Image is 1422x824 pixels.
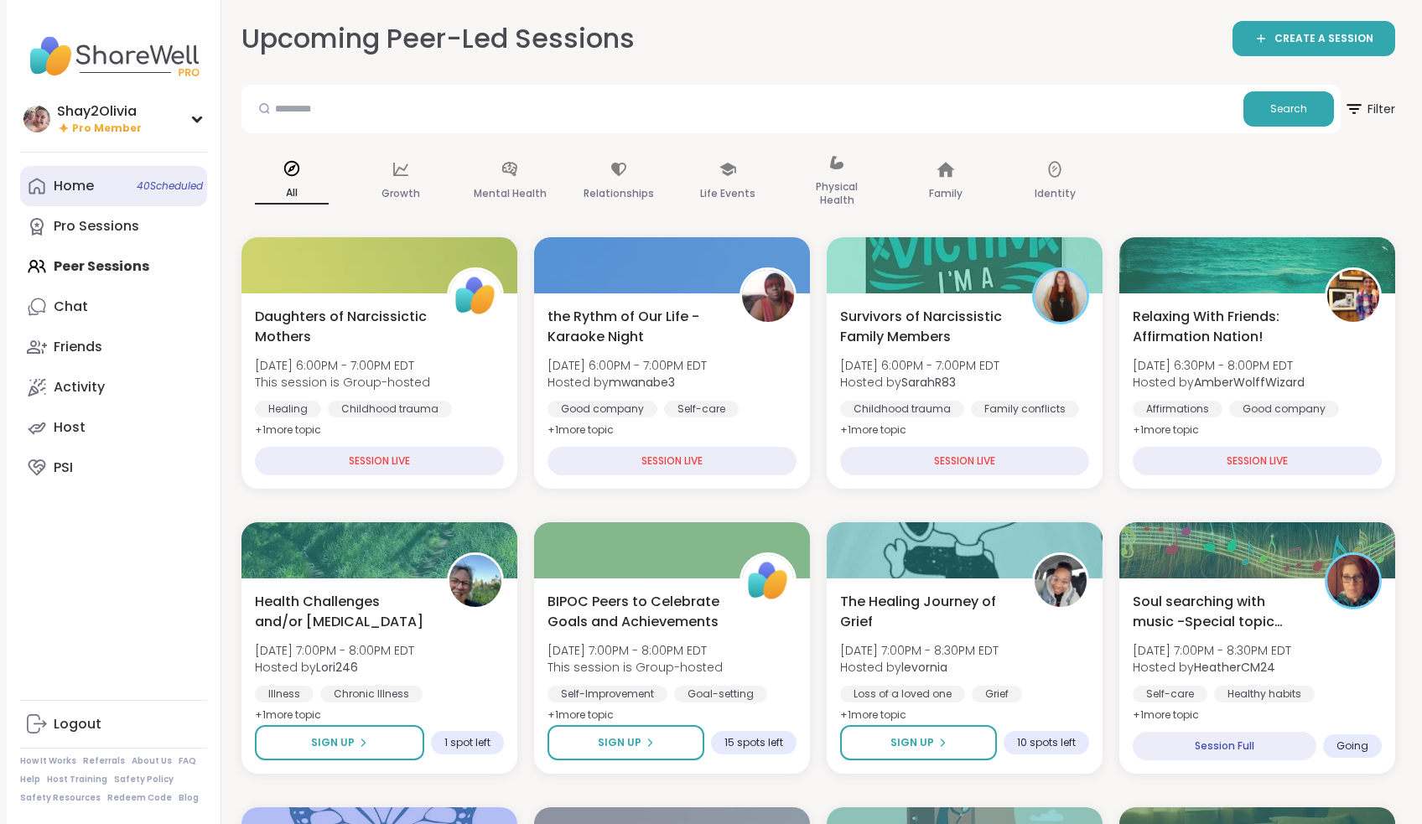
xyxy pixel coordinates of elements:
[474,184,547,204] p: Mental Health
[137,179,203,193] span: 40 Scheduled
[179,755,196,767] a: FAQ
[114,774,174,785] a: Safety Policy
[20,755,76,767] a: How It Works
[901,659,947,676] b: levornia
[381,184,420,204] p: Growth
[1233,21,1395,56] a: CREATE A SESSION
[54,177,94,195] div: Home
[742,270,794,322] img: mwanabe3
[609,374,675,391] b: mwanabe3
[47,774,107,785] a: Host Training
[840,447,1089,475] div: SESSION LIVE
[54,298,88,316] div: Chat
[20,792,101,804] a: Safety Resources
[1270,101,1307,117] span: Search
[840,686,965,702] div: Loss of a loved one
[255,642,414,659] span: [DATE] 7:00PM - 8:00PM EDT
[255,183,329,205] p: All
[1133,447,1382,475] div: SESSION LIVE
[840,307,1014,347] span: Survivors of Narcissistic Family Members
[20,27,207,86] img: ShareWell Nav Logo
[742,555,794,607] img: ShareWell
[20,287,207,327] a: Chat
[23,106,50,132] img: Shay2Olivia
[548,725,704,760] button: Sign Up
[83,755,125,767] a: Referrals
[1274,32,1373,46] span: CREATE A SESSION
[311,735,355,750] span: Sign Up
[255,447,504,475] div: SESSION LIVE
[107,792,172,804] a: Redeem Code
[972,686,1022,702] div: Grief
[1133,357,1305,374] span: [DATE] 6:30PM - 8:00PM EDT
[929,184,963,204] p: Family
[890,735,934,750] span: Sign Up
[700,184,755,204] p: Life Events
[1035,555,1087,607] img: levornia
[255,686,314,702] div: Illness
[20,407,207,448] a: Host
[1243,91,1334,127] button: Search
[840,374,999,391] span: Hosted by
[548,686,667,702] div: Self-Improvement
[1133,642,1291,659] span: [DATE] 7:00PM - 8:30PM EDT
[548,642,723,659] span: [DATE] 7:00PM - 8:00PM EDT
[54,418,86,437] div: Host
[1344,85,1395,133] button: Filter
[20,367,207,407] a: Activity
[20,448,207,488] a: PSI
[840,659,999,676] span: Hosted by
[72,122,142,136] span: Pro Member
[598,735,641,750] span: Sign Up
[1133,374,1305,391] span: Hosted by
[20,704,207,744] a: Logout
[54,459,73,477] div: PSI
[1035,184,1076,204] p: Identity
[548,592,721,632] span: BIPOC Peers to Celebrate Goals and Achievements
[255,725,424,760] button: Sign Up
[840,725,997,760] button: Sign Up
[255,592,428,632] span: Health Challenges and/or [MEDICAL_DATA]
[1017,736,1076,749] span: 10 spots left
[179,792,199,804] a: Blog
[548,307,721,347] span: the Rythm of Our Life - Karaoke Night
[255,357,430,374] span: [DATE] 6:00PM - 7:00PM EDT
[54,378,105,396] div: Activity
[1133,307,1306,347] span: Relaxing With Friends: Affirmation Nation!
[1035,270,1087,322] img: SarahR83
[449,555,501,607] img: Lori246
[901,374,956,391] b: SarahR83
[328,401,452,417] div: Childhood trauma
[548,357,707,374] span: [DATE] 6:00PM - 7:00PM EDT
[840,592,1014,632] span: The Healing Journey of Grief
[1194,374,1305,391] b: AmberWolffWizard
[241,20,635,58] h2: Upcoming Peer-Led Sessions
[320,686,423,702] div: Chronic Illness
[255,374,430,391] span: This session is Group-hosted
[1327,555,1379,607] img: HeatherCM24
[1229,401,1339,417] div: Good company
[54,338,102,356] div: Friends
[316,659,358,676] b: Lori246
[1133,659,1291,676] span: Hosted by
[674,686,767,702] div: Goal-setting
[1214,686,1315,702] div: Healthy habits
[584,184,654,204] p: Relationships
[1133,401,1222,417] div: Affirmations
[664,401,739,417] div: Self-care
[54,217,139,236] div: Pro Sessions
[840,401,964,417] div: Childhood trauma
[548,374,707,391] span: Hosted by
[1194,659,1275,676] b: HeatherCM24
[971,401,1079,417] div: Family conflicts
[1327,270,1379,322] img: AmberWolffWizard
[724,736,783,749] span: 15 spots left
[57,102,142,121] div: Shay2Olivia
[548,447,797,475] div: SESSION LIVE
[20,166,207,206] a: Home40Scheduled
[1344,89,1395,129] span: Filter
[444,736,490,749] span: 1 spot left
[20,327,207,367] a: Friends
[449,270,501,322] img: ShareWell
[1133,732,1316,760] div: Session Full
